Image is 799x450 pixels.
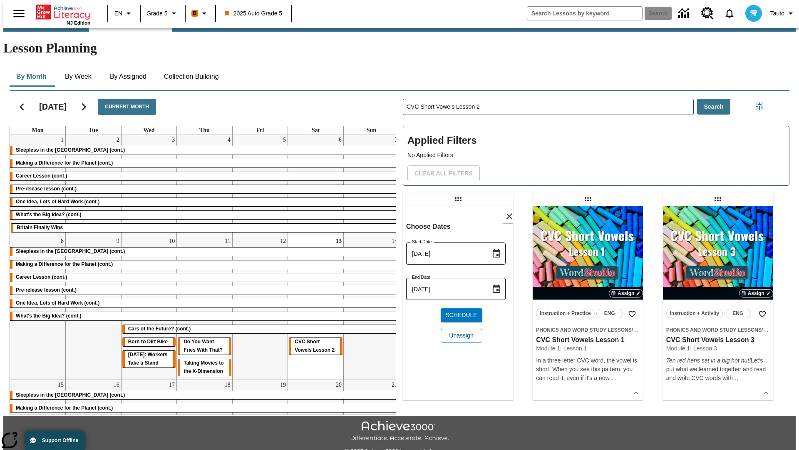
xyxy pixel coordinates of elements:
[232,236,288,380] td: September 12, 2025
[10,236,66,380] td: September 8, 2025
[111,6,137,21] button: Language: EN, Select a language
[16,248,125,254] span: Sleepless in the Animal Kingdom (cont.)
[403,99,693,115] input: Search Lessons By Keyword
[365,126,378,135] a: Sunday
[711,192,725,206] div: Draggable lesson: CVC Short Vowels Lesson 3
[114,9,122,18] span: EN
[122,325,399,333] div: Cars of the Future? (cont.)
[10,404,399,412] div: Making a Difference for the Planet (cont.)
[390,380,399,390] a: September 21, 2025
[3,88,396,415] div: Calendar
[407,130,785,151] h2: Applied Filters
[719,2,740,24] a: Notifications
[178,359,231,376] div: Taking Movies to the X-Dimension
[193,8,197,18] span: B
[666,357,751,364] em: Ten red hens sat in a big hot hut!
[10,260,399,269] div: Making a Difference for the Planet (cont.)
[281,135,288,145] a: September 5, 2025
[177,135,233,236] td: September 4, 2025
[17,225,63,230] span: Britain Finally Wins
[16,392,125,398] span: Sleepless in the Animal Kingdom (cont.)
[59,236,65,246] a: September 8, 2025
[666,327,762,333] span: Phonics and Word Study Lessons
[396,88,789,415] div: Search
[663,206,773,400] div: lesson details
[66,236,122,380] td: September 9, 2025
[115,135,121,145] a: September 2, 2025
[56,380,65,390] a: September 15, 2025
[343,135,399,236] td: September 7, 2025
[11,224,398,232] div: Britain Finally Wins
[198,126,211,135] a: Thursday
[128,326,191,332] span: Cars of the Future? (cont.)
[11,96,32,117] button: Previous
[16,313,82,319] span: What's the Big Idea? (cont.)
[403,126,789,186] div: Applied Filters
[666,356,770,382] p: Let's put what we learned together and read and write CVC words wit
[596,309,623,318] button: ENG
[121,236,177,380] td: September 10, 2025
[334,236,343,246] a: September 13, 2025
[536,327,631,333] span: Phonics and Word Study Lessons
[10,185,399,193] div: Pre-release lesson (cont.)
[536,325,640,334] span: Topic: Phonics and Word Study Lessons/CVC Short Vowels
[10,273,399,282] div: Career Lesson (cont.)
[223,380,232,390] a: September 18, 2025
[16,173,67,179] span: Career Lesson (cont.)
[10,198,399,206] div: One Idea, Lots of Hard Work (cont.)
[146,9,168,18] span: Grade 5
[122,338,176,346] div: Born to Dirt Bike
[16,147,125,153] span: Sleepless in the Animal Kingdom (cont.)
[536,336,640,345] h3: CVC Short Vowels Lesson 1
[141,126,156,135] a: Wednesday
[441,308,482,322] button: Schedule
[696,2,719,25] a: Resource Center, Will open in new tab
[295,339,335,353] span: CVC Short Vowels Lesson 2
[393,135,399,145] a: September 7, 2025
[25,431,85,450] button: Support Offline
[449,331,473,340] span: Unassign
[98,99,156,115] button: Current Month
[289,338,342,355] div: CVC Short Vowels Lesson 2
[412,274,430,280] label: End Date
[128,352,168,366] span: Labor Day: Workers Take a Stand
[122,351,176,367] div: Labor Day: Workers Take a Stand
[188,6,213,21] button: Boost Class color is orange. Change class color
[16,405,113,411] span: Making a Difference for the Planet (cont.)
[10,312,399,320] div: What's the Big Idea? (cont.)
[3,40,796,56] h1: Lesson Planning
[232,135,288,236] td: September 5, 2025
[390,236,399,246] a: September 14, 2025
[167,236,176,246] a: September 10, 2025
[488,245,505,262] button: Choose date, selected date is Sep 13, 2025
[441,329,482,342] button: Unassign
[625,307,640,322] button: Add to Favorites
[755,307,770,322] button: Add to Favorites
[730,375,733,381] span: h
[255,126,266,135] a: Friday
[762,326,769,333] span: /
[633,327,676,333] span: CVC Short Vowels
[733,375,739,381] span: …
[407,151,785,160] p: No Applied Filters
[36,3,90,25] div: Home
[406,242,485,265] input: MMMM-DD-YYYY
[39,102,67,112] h2: [DATE]
[337,135,343,145] a: September 6, 2025
[278,236,288,246] a: September 12, 2025
[66,135,122,236] td: September 2, 2025
[16,287,77,293] span: Pre-release lesson (cont.)
[632,326,639,333] span: /
[581,192,595,206] div: Draggable lesson: CVC Short Vowels Lesson 1
[57,67,99,87] button: By Week
[10,135,66,236] td: September 1, 2025
[406,221,516,232] h6: Choose Dates
[739,289,773,297] button: Assign Choose Dates
[223,236,232,246] a: September 11, 2025
[178,338,231,355] div: Do You Want Fries With That?
[16,186,77,192] span: Pre-release lesson (cont.)
[167,380,176,390] a: September 17, 2025
[59,135,65,145] a: September 1, 2025
[36,4,90,20] a: Home
[42,437,78,443] span: Support Offline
